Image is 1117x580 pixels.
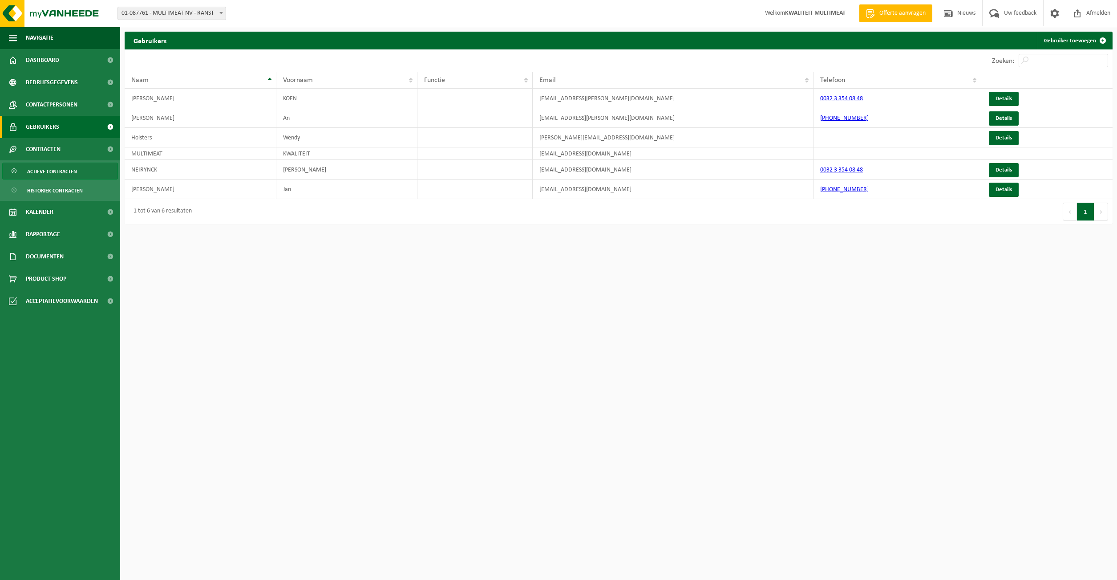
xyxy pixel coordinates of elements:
span: 01-087761 - MULTIMEAT NV - RANST [118,7,226,20]
td: [PERSON_NAME] [276,160,417,180]
h2: Gebruikers [125,32,175,49]
td: KOEN [276,89,417,108]
td: [PERSON_NAME] [125,108,276,128]
a: 0032 3 354 08 48 [820,167,863,173]
td: [EMAIL_ADDRESS][PERSON_NAME][DOMAIN_NAME] [533,89,813,108]
td: Wendy [276,128,417,147]
a: Details [989,131,1019,145]
td: Jan [276,180,417,199]
a: Actieve contracten [2,163,118,180]
span: Historiek contracten [27,182,83,199]
a: [PHONE_NUMBER] [820,186,869,193]
a: Details [989,163,1019,177]
td: MULTIMEAT [125,147,276,160]
strong: KWALITEIT MULTIMEAT [785,10,846,16]
span: Offerte aanvragen [877,9,928,18]
td: KWALITEIT [276,147,417,160]
a: Details [989,92,1019,106]
span: Contactpersonen [26,94,77,116]
td: Holsters [125,128,276,147]
span: Bedrijfsgegevens [26,71,78,94]
span: Product Shop [26,268,66,290]
a: 0032 3 354 08 48 [820,95,863,102]
button: 1 [1077,203,1094,221]
a: Details [989,111,1019,126]
a: [PHONE_NUMBER] [820,115,869,122]
span: Functie [424,77,445,84]
span: Navigatie [26,27,53,49]
a: Historiek contracten [2,182,118,199]
div: 1 tot 6 van 6 resultaten [129,204,192,220]
span: Acceptatievoorwaarden [26,290,98,312]
span: Actieve contracten [27,163,77,180]
a: Details [989,183,1019,197]
span: Kalender [26,201,53,223]
td: [EMAIL_ADDRESS][DOMAIN_NAME] [533,180,813,199]
td: [PERSON_NAME] [125,89,276,108]
td: [PERSON_NAME] [125,180,276,199]
td: [EMAIL_ADDRESS][DOMAIN_NAME] [533,160,813,180]
span: Rapportage [26,223,60,245]
button: Next [1094,203,1108,221]
td: [PERSON_NAME][EMAIL_ADDRESS][DOMAIN_NAME] [533,128,813,147]
a: Offerte aanvragen [859,4,932,22]
span: Gebruikers [26,116,59,138]
span: Voornaam [283,77,313,84]
span: Telefoon [820,77,845,84]
span: Documenten [26,245,64,268]
td: NEIRYNCK [125,160,276,180]
label: Zoeken: [992,57,1014,65]
span: Dashboard [26,49,59,71]
td: An [276,108,417,128]
td: [EMAIL_ADDRESS][PERSON_NAME][DOMAIN_NAME] [533,108,813,128]
a: Gebruiker toevoegen [1037,32,1112,49]
span: Contracten [26,138,61,160]
span: Email [539,77,556,84]
span: Naam [131,77,149,84]
button: Previous [1063,203,1077,221]
td: [EMAIL_ADDRESS][DOMAIN_NAME] [533,147,813,160]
